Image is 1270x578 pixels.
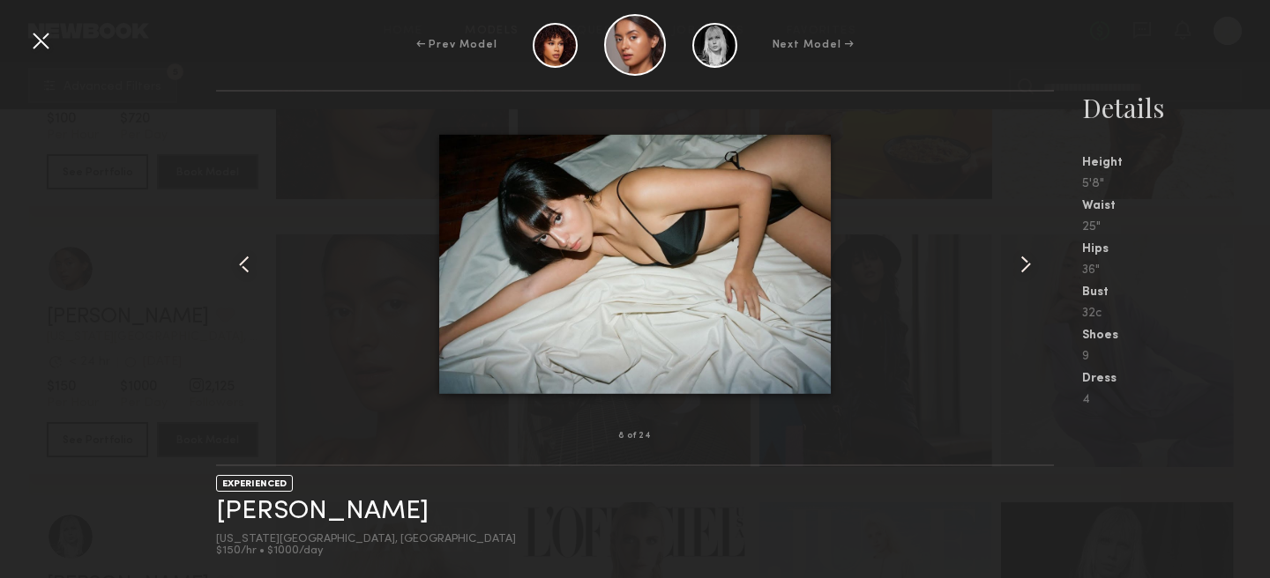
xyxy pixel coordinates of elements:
div: Next Model → [773,37,855,53]
div: Hips [1082,243,1270,256]
div: Waist [1082,200,1270,212]
div: [US_STATE][GEOGRAPHIC_DATA], [GEOGRAPHIC_DATA] [216,534,516,545]
div: Details [1082,90,1270,125]
div: 8 of 24 [618,432,652,441]
div: 32c [1082,308,1270,320]
div: 9 [1082,351,1270,363]
div: ← Prev Model [416,37,497,53]
div: 4 [1082,394,1270,406]
div: Height [1082,157,1270,169]
div: Shoes [1082,330,1270,342]
div: Dress [1082,373,1270,385]
div: 5'8" [1082,178,1270,190]
div: 36" [1082,264,1270,277]
div: $150/hr • $1000/day [216,545,516,557]
div: 25" [1082,221,1270,233]
a: [PERSON_NAME] [216,498,429,525]
div: EXPERIENCED [216,475,293,492]
div: Bust [1082,286,1270,299]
